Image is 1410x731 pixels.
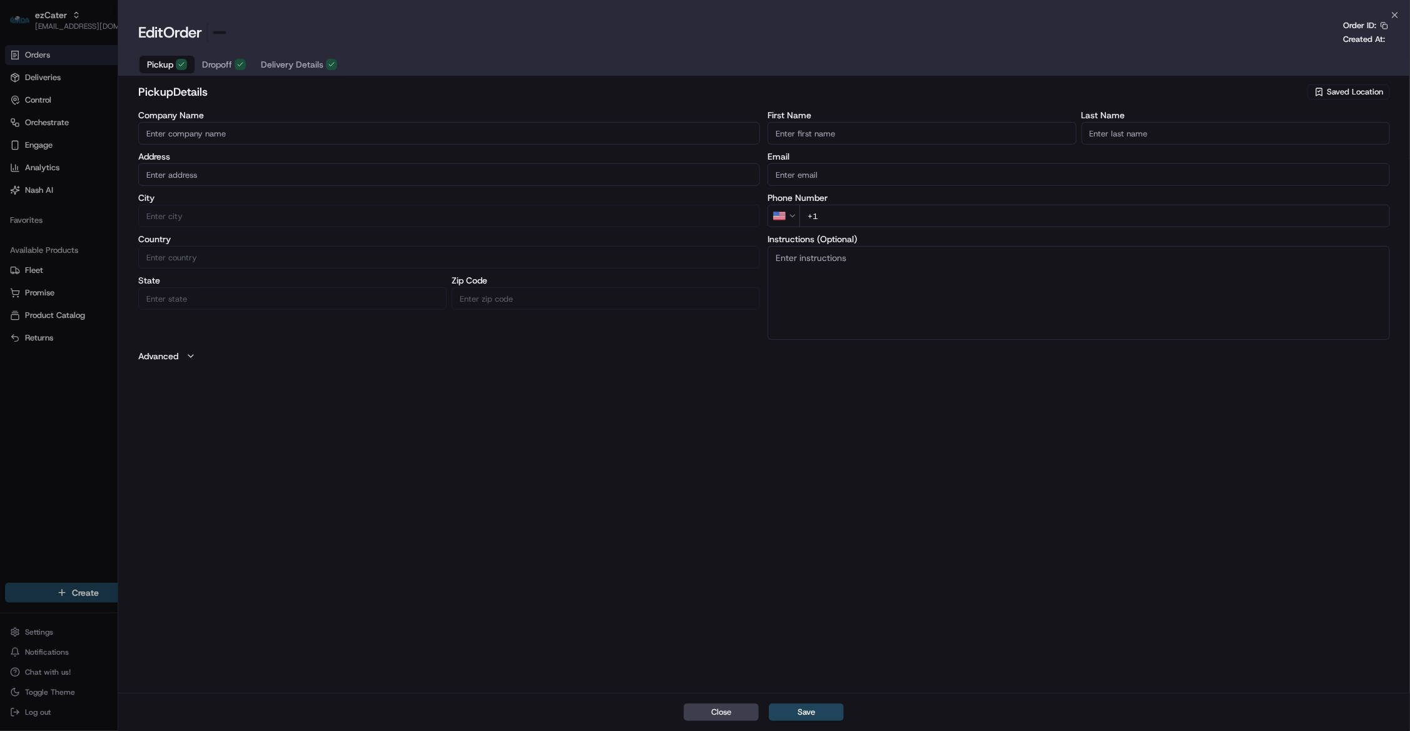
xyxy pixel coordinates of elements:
[138,235,761,243] label: Country
[43,133,158,143] div: We're available if you need us!
[213,124,228,139] button: Start new chat
[768,235,1390,243] label: Instructions (Optional)
[138,276,447,285] label: State
[768,163,1390,186] input: Enter email
[768,111,1076,120] label: First Name
[33,81,225,95] input: Got a question? Start typing here...
[1082,122,1390,145] input: Enter last name
[147,58,173,71] span: Pickup
[118,182,201,195] span: API Documentation
[138,163,761,186] input: Enter address
[1307,83,1390,101] button: Saved Location
[768,122,1076,145] input: Enter first name
[138,23,202,43] h1: Edit
[261,58,323,71] span: Delivery Details
[138,246,761,268] input: Enter country
[1343,20,1376,31] p: Order ID:
[13,183,23,193] div: 📗
[202,58,232,71] span: Dropoff
[138,287,447,310] input: Enter state
[138,83,1305,101] h2: pickup Details
[138,122,761,145] input: Enter company name
[13,120,35,143] img: 1736555255976-a54dd68f-1ca7-489b-9aae-adbdc363a1c4
[138,350,178,362] label: Advanced
[163,23,202,43] span: Order
[1082,111,1390,120] label: Last Name
[138,152,761,161] label: Address
[138,205,761,227] input: Enter city
[138,350,1390,362] button: Advanced
[43,120,205,133] div: Start new chat
[13,51,228,71] p: Welcome 👋
[769,703,844,721] button: Save
[88,212,151,222] a: Powered byPylon
[138,111,761,120] label: Company Name
[138,193,761,202] label: City
[452,287,760,310] input: Enter zip code
[768,193,1390,202] label: Phone Number
[452,276,760,285] label: Zip Code
[684,703,759,721] button: Close
[1343,34,1385,45] p: Created At:
[101,177,206,200] a: 💻API Documentation
[25,182,96,195] span: Knowledge Base
[106,183,116,193] div: 💻
[1327,86,1383,98] span: Saved Location
[124,213,151,222] span: Pylon
[8,177,101,200] a: 📗Knowledge Base
[768,152,1390,161] label: Email
[13,13,38,38] img: Nash
[799,205,1390,227] input: Enter phone number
